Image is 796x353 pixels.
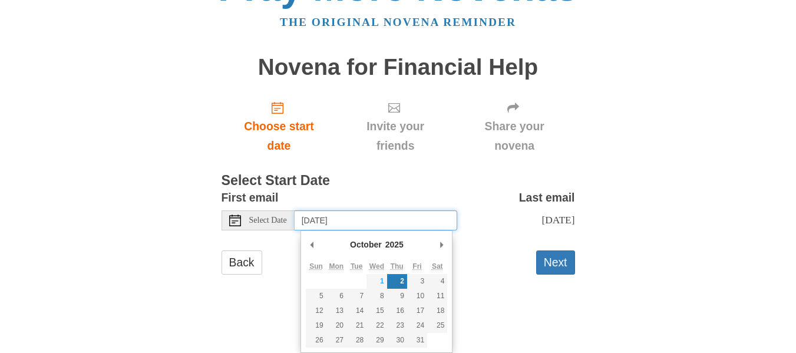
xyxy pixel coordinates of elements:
button: 5 [306,289,326,303]
button: 22 [366,318,387,333]
button: 29 [366,333,387,348]
button: 17 [407,303,427,318]
span: Invite your friends [348,117,442,156]
button: 4 [427,274,447,289]
button: 19 [306,318,326,333]
span: Share your novena [466,117,563,156]
button: 25 [427,318,447,333]
input: Use the arrow keys to pick a date [295,210,457,230]
button: Next [536,250,575,275]
button: 21 [346,318,366,333]
button: Previous Month [306,236,318,253]
abbr: Thursday [391,262,404,270]
button: 1 [366,274,387,289]
abbr: Tuesday [351,262,362,270]
abbr: Wednesday [369,262,384,270]
button: 15 [366,303,387,318]
a: The original novena reminder [280,16,516,28]
h1: Novena for Financial Help [222,55,575,80]
div: 2025 [384,236,405,253]
abbr: Monday [329,262,344,270]
button: 16 [387,303,407,318]
button: 20 [326,318,346,333]
button: Next Month [435,236,447,253]
span: Choose start date [233,117,325,156]
label: First email [222,188,279,207]
abbr: Saturday [432,262,443,270]
div: Click "Next" to confirm your start date first. [336,91,454,161]
button: 6 [326,289,346,303]
button: 11 [427,289,447,303]
a: Choose start date [222,91,337,161]
button: 12 [306,303,326,318]
abbr: Sunday [309,262,323,270]
h3: Select Start Date [222,173,575,189]
button: 9 [387,289,407,303]
span: Select Date [249,216,287,225]
button: 3 [407,274,427,289]
button: 2 [387,274,407,289]
button: 23 [387,318,407,333]
button: 26 [306,333,326,348]
abbr: Friday [412,262,421,270]
button: 8 [366,289,387,303]
button: 27 [326,333,346,348]
span: [DATE] [541,214,574,226]
button: 14 [346,303,366,318]
button: 13 [326,303,346,318]
a: Back [222,250,262,275]
button: 30 [387,333,407,348]
button: 31 [407,333,427,348]
button: 10 [407,289,427,303]
button: 24 [407,318,427,333]
div: October [348,236,384,253]
button: 18 [427,303,447,318]
button: 7 [346,289,366,303]
div: Click "Next" to confirm your start date first. [454,91,575,161]
label: Last email [519,188,575,207]
button: 28 [346,333,366,348]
